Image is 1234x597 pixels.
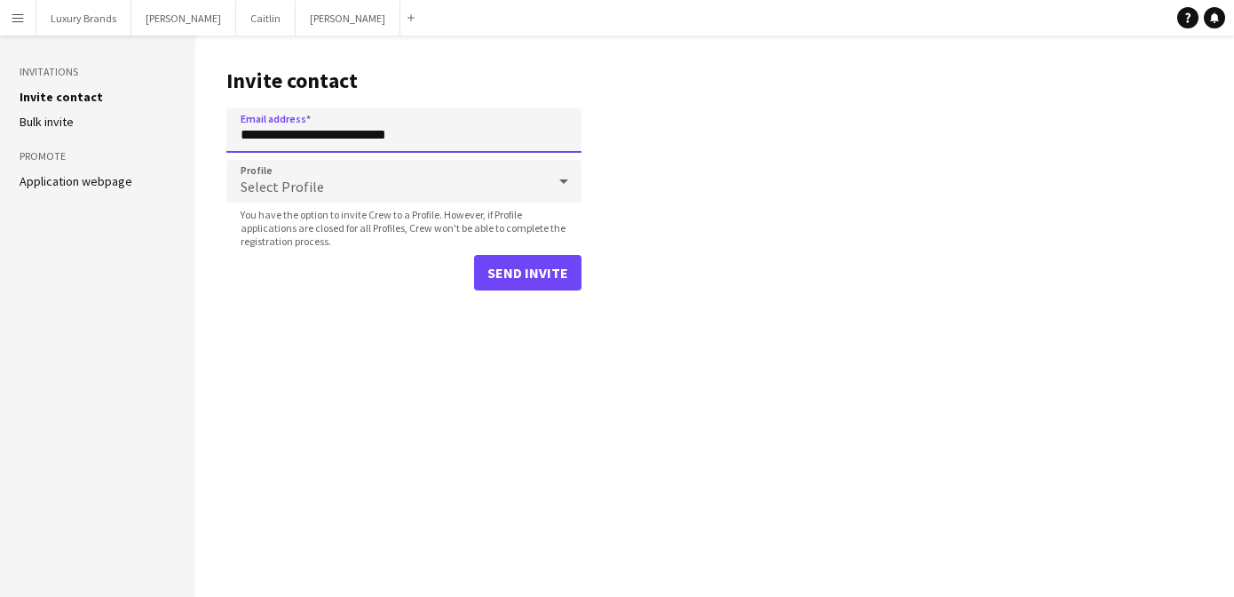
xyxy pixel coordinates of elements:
button: Caitlin [236,1,296,36]
button: Luxury Brands [36,1,131,36]
span: You have the option to invite Crew to a Profile. However, if Profile applications are closed for ... [226,208,581,248]
button: Send invite [474,255,581,291]
h3: Promote [20,148,176,164]
a: Bulk invite [20,114,74,130]
a: Application webpage [20,173,132,189]
span: Select Profile [241,178,324,195]
h1: Invite contact [226,68,581,94]
button: [PERSON_NAME] [296,1,400,36]
button: [PERSON_NAME] [131,1,236,36]
a: Invite contact [20,89,103,105]
h3: Invitations [20,64,176,80]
